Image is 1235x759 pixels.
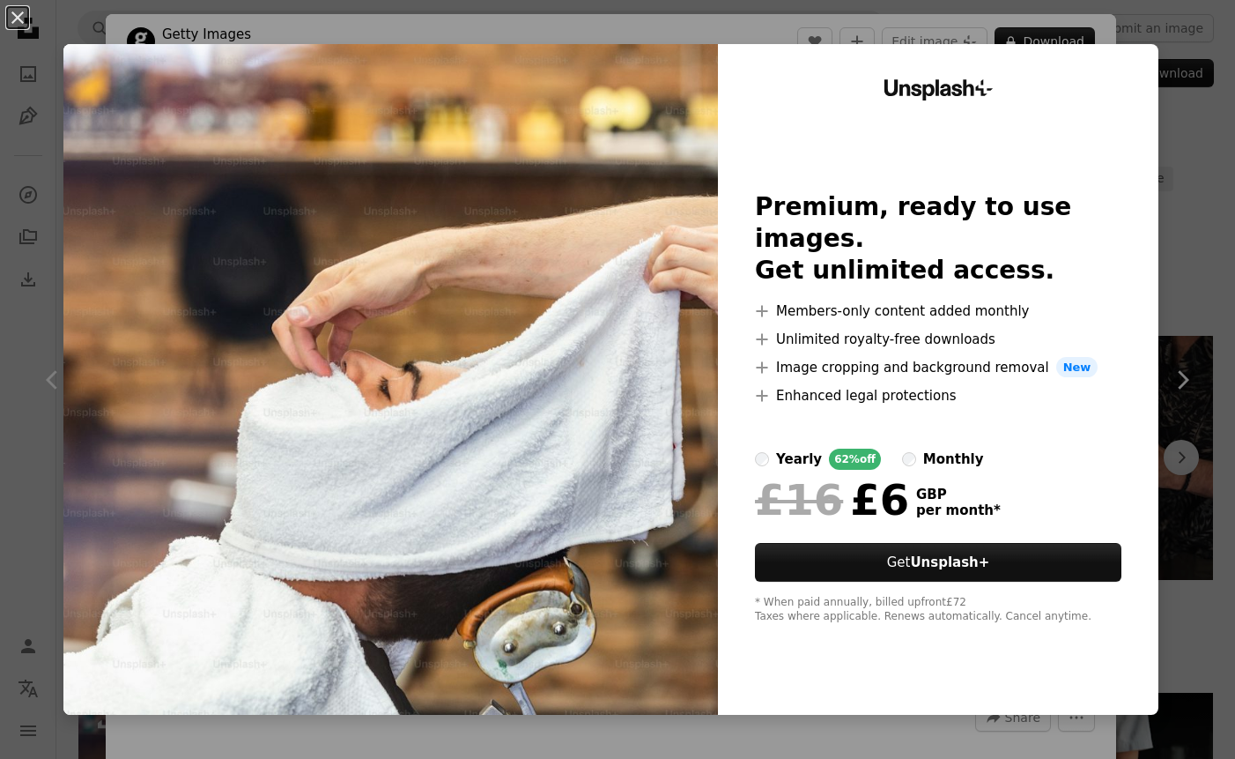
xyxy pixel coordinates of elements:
span: per month * [916,502,1001,518]
div: * When paid annually, billed upfront £72 Taxes where applicable. Renews automatically. Cancel any... [755,596,1121,624]
div: yearly [776,449,822,470]
button: GetUnsplash+ [755,543,1121,582]
span: GBP [916,487,1001,502]
span: £16 [755,477,843,523]
h2: Premium, ready to use images. Get unlimited access. [755,191,1121,286]
span: New [1056,357,1098,378]
li: Members-only content added monthly [755,301,1121,322]
div: £6 [755,477,909,523]
strong: Unsplash+ [910,554,989,570]
input: yearly62%off [755,452,769,466]
input: monthly [902,452,916,466]
div: monthly [923,449,984,470]
li: Enhanced legal protections [755,385,1121,406]
li: Image cropping and background removal [755,357,1121,378]
li: Unlimited royalty-free downloads [755,329,1121,350]
div: 62% off [829,449,881,470]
